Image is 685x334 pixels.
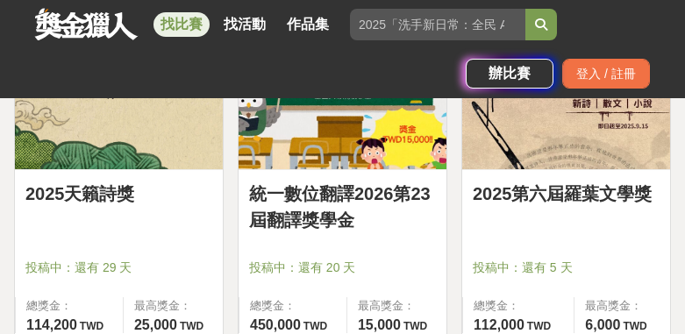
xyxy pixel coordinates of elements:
[585,297,660,315] span: 最高獎金：
[358,317,401,332] span: 15,000
[217,12,273,37] a: 找活動
[358,297,436,315] span: 最高獎金：
[303,320,327,332] span: TWD
[250,317,301,332] span: 450,000
[474,297,563,315] span: 總獎金：
[462,41,670,169] img: Cover Image
[403,320,427,332] span: TWD
[473,259,660,277] span: 投稿中：還有 5 天
[623,320,646,332] span: TWD
[80,320,103,332] span: TWD
[15,41,223,169] img: Cover Image
[474,317,524,332] span: 112,000
[239,41,446,169] img: Cover Image
[26,317,77,332] span: 114,200
[527,320,551,332] span: TWD
[249,181,436,233] a: 統一數位翻譯2026第23屆翻譯獎學金
[249,259,436,277] span: 投稿中：還有 20 天
[134,317,177,332] span: 25,000
[462,41,670,170] a: Cover Image
[250,297,336,315] span: 總獎金：
[562,59,650,89] div: 登入 / 註冊
[25,259,212,277] span: 投稿中：還有 29 天
[153,12,210,37] a: 找比賽
[350,9,525,40] input: 2025「洗手新日常：全民 ALL IN」洗手歌全台徵選
[585,317,620,332] span: 6,000
[280,12,336,37] a: 作品集
[26,297,112,315] span: 總獎金：
[473,181,660,207] a: 2025第六屆羅葉文學獎
[134,297,212,315] span: 最高獎金：
[25,181,212,207] a: 2025天籟詩獎
[180,320,203,332] span: TWD
[15,41,223,170] a: Cover Image
[466,59,553,89] a: 辦比賽
[239,41,446,170] a: Cover Image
